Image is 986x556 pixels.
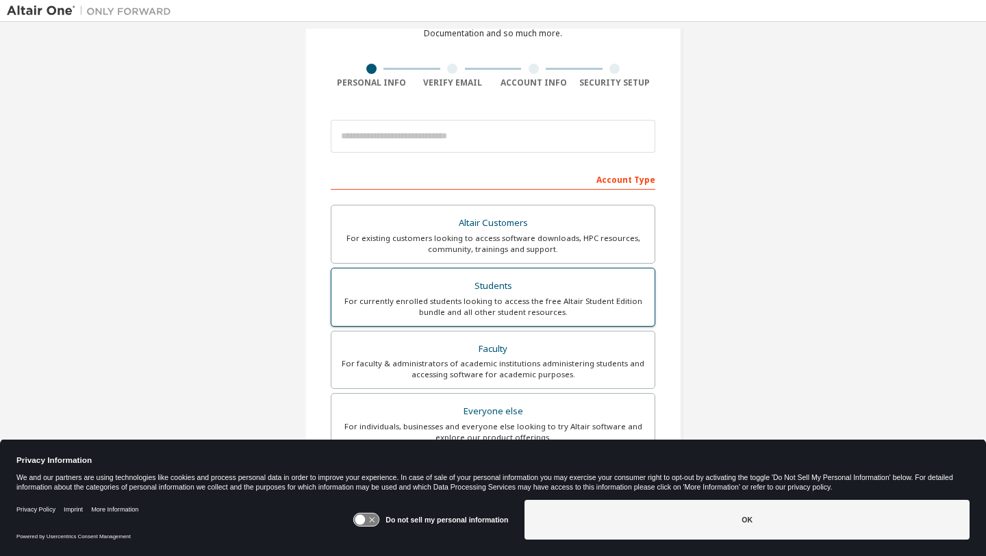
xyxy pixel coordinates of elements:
[340,277,646,296] div: Students
[340,296,646,318] div: For currently enrolled students looking to access the free Altair Student Edition bundle and all ...
[340,340,646,359] div: Faculty
[340,402,646,421] div: Everyone else
[412,77,494,88] div: Verify Email
[7,4,178,18] img: Altair One
[340,233,646,255] div: For existing customers looking to access software downloads, HPC resources, community, trainings ...
[574,77,656,88] div: Security Setup
[493,77,574,88] div: Account Info
[340,421,646,443] div: For individuals, businesses and everyone else looking to try Altair software and explore our prod...
[340,214,646,233] div: Altair Customers
[331,77,412,88] div: Personal Info
[331,168,655,190] div: Account Type
[340,358,646,380] div: For faculty & administrators of academic institutions administering students and accessing softwa...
